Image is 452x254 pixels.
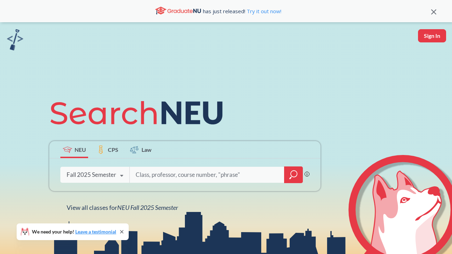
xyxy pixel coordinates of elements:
[108,146,118,154] span: CPS
[142,146,152,154] span: Law
[7,29,23,50] img: sandbox logo
[67,204,178,211] span: View all classes for
[135,167,279,182] input: Class, professor, course number, "phrase"
[75,229,116,235] a: Leave a testimonial
[7,29,23,52] a: sandbox logo
[245,8,281,15] a: Try it out now!
[117,204,178,211] span: NEU Fall 2025 Semester
[284,166,303,183] div: magnifying glass
[67,171,116,179] div: Fall 2025 Semester
[418,29,446,42] button: Sign In
[32,229,116,234] span: We need your help!
[75,146,86,154] span: NEU
[289,170,298,180] svg: magnifying glass
[203,7,281,15] span: has just released!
